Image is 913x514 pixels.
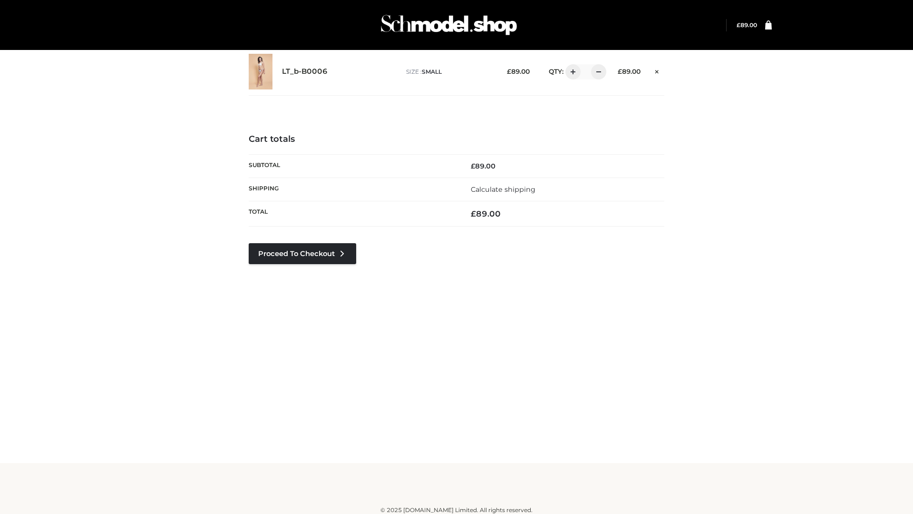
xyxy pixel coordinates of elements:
bdi: 89.00 [507,68,530,75]
a: LT_b-B0006 [282,67,328,76]
a: £89.00 [737,21,757,29]
a: Remove this item [650,64,664,77]
bdi: 89.00 [471,162,495,170]
bdi: 89.00 [618,68,641,75]
p: size : [406,68,492,76]
div: QTY: [539,64,603,79]
bdi: 89.00 [471,209,501,218]
span: £ [618,68,622,75]
span: £ [471,162,475,170]
h4: Cart totals [249,134,664,145]
th: Shipping [249,178,456,201]
span: £ [471,209,476,218]
img: Schmodel Admin 964 [378,6,520,44]
th: Total [249,201,456,227]
bdi: 89.00 [737,21,757,29]
th: Subtotal [249,154,456,178]
span: SMALL [422,68,442,75]
a: Proceed to Checkout [249,243,356,264]
span: £ [507,68,511,75]
a: Calculate shipping [471,185,535,194]
span: £ [737,21,740,29]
